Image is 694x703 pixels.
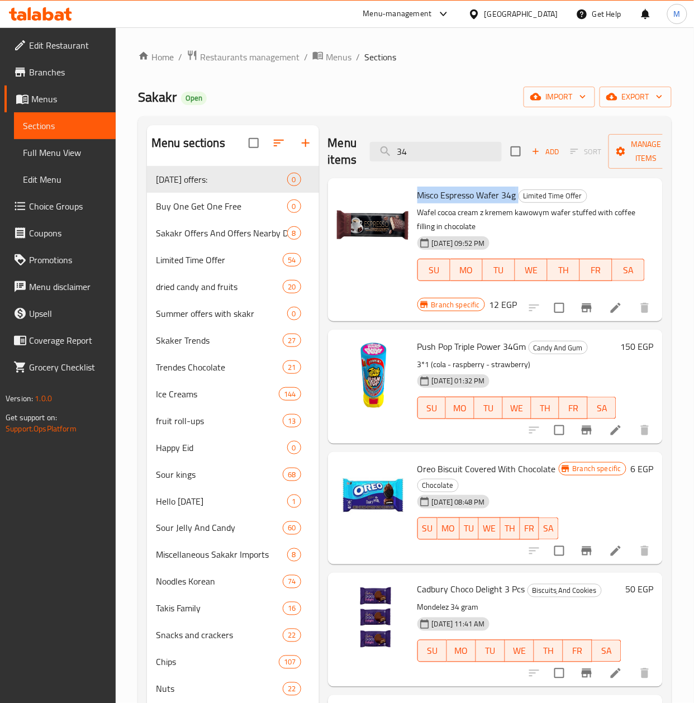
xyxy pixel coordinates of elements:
button: SU [417,259,450,281]
button: delete [631,538,658,564]
span: Restaurants management [200,50,300,64]
span: Add item [527,143,563,160]
div: Sakakr Offers And Offers Nearby Dates8 [147,220,319,246]
button: MO [447,640,476,662]
span: [DATE] 08:48 PM [427,497,489,507]
div: Takis Family16 [147,595,319,622]
img: Cadbury Choco Delight 3 Pcs [337,582,408,653]
span: Edit Menu [23,173,107,186]
button: Manage items [609,134,683,169]
span: Summer offers with skakr [156,307,287,320]
div: Buy One Get One Free [156,199,287,213]
div: Sour Jelly And Candy60 [147,515,319,541]
div: items [279,387,301,401]
h6: 50 EGP [626,582,654,597]
span: WE [507,400,527,416]
div: fruit roll-ups [156,414,283,427]
span: Select section [504,140,527,163]
span: Biscuits ِAnd Cookies [528,585,601,597]
span: 0 [288,308,301,319]
div: items [287,226,301,240]
span: SU [422,643,443,659]
button: MO [450,259,483,281]
span: 8 [288,228,301,239]
a: Full Menu View [14,139,116,166]
span: 0 [288,201,301,212]
div: Snacks and crackers [156,629,283,642]
button: TU [476,640,505,662]
a: Menus [4,85,116,112]
div: items [283,682,301,696]
span: 20 [283,282,300,292]
span: Limited Time Offer [519,189,587,202]
p: 3*1 (cola - raspberry - strawberry) [417,358,616,372]
span: SU [422,262,446,278]
span: Grocery Checklist [29,360,107,374]
span: Happy Eid [156,441,287,454]
a: Choice Groups [4,193,116,220]
span: 21 [283,362,300,373]
div: items [283,334,301,347]
button: SA [588,397,616,419]
span: Menus [326,50,351,64]
button: Branch-specific-item [573,294,600,321]
a: Upsell [4,300,116,327]
span: SU [422,400,442,416]
h2: Menu items [328,135,357,168]
span: Skaker Trends [156,334,283,347]
div: Summer offers with skakr0 [147,300,319,327]
span: Noodles Korean [156,575,283,588]
div: Nuts [156,682,283,696]
div: Menu-management [363,7,432,21]
div: items [287,441,301,454]
span: 144 [279,389,300,400]
li: / [178,50,182,64]
button: import [524,87,595,107]
img: Push Pop Triple Power 34Gm [337,339,408,410]
div: Chips [156,655,279,669]
button: MO [446,397,474,419]
div: items [283,253,301,267]
a: Edit menu item [609,424,622,437]
span: 68 [283,469,300,480]
button: SA [539,517,559,540]
a: Edit Menu [14,166,116,193]
h6: 150 EGP [621,339,654,354]
div: Limited Time Offer54 [147,246,319,273]
a: Support.OpsPlatform [6,421,77,436]
a: Sections [14,112,116,139]
span: WE [510,643,530,659]
span: 13 [283,416,300,426]
button: FR [580,259,612,281]
span: TH [536,400,555,416]
div: items [283,521,301,535]
div: Miscellaneous Sakakr Imports8 [147,541,319,568]
div: Ice Creams144 [147,381,319,407]
span: Push Pop Triple Power 34Gm [417,338,526,355]
span: Sour Jelly And Candy [156,521,283,535]
span: 0 [288,443,301,453]
span: 107 [279,657,300,668]
div: Biscuits ِAnd Cookies [527,584,602,597]
button: WE [505,640,534,662]
button: TH [501,517,520,540]
span: 1 [288,496,301,507]
span: Choice Groups [29,199,107,213]
span: MO [451,643,472,659]
span: Branch specific [568,463,626,474]
div: items [287,173,301,186]
button: export [600,87,672,107]
span: SU [422,521,433,537]
span: 1.0.0 [35,391,52,406]
span: Miscellaneous Sakakr Imports [156,548,287,562]
div: dried candy and fruits [156,280,283,293]
div: fruit roll-ups13 [147,407,319,434]
span: Sakakr Offers And Offers Nearby Dates [156,226,287,240]
span: Sort sections [265,130,292,156]
span: Sakakr [138,84,177,110]
span: import [533,90,586,104]
div: items [283,575,301,588]
button: SU [417,640,447,662]
span: 54 [283,255,300,265]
